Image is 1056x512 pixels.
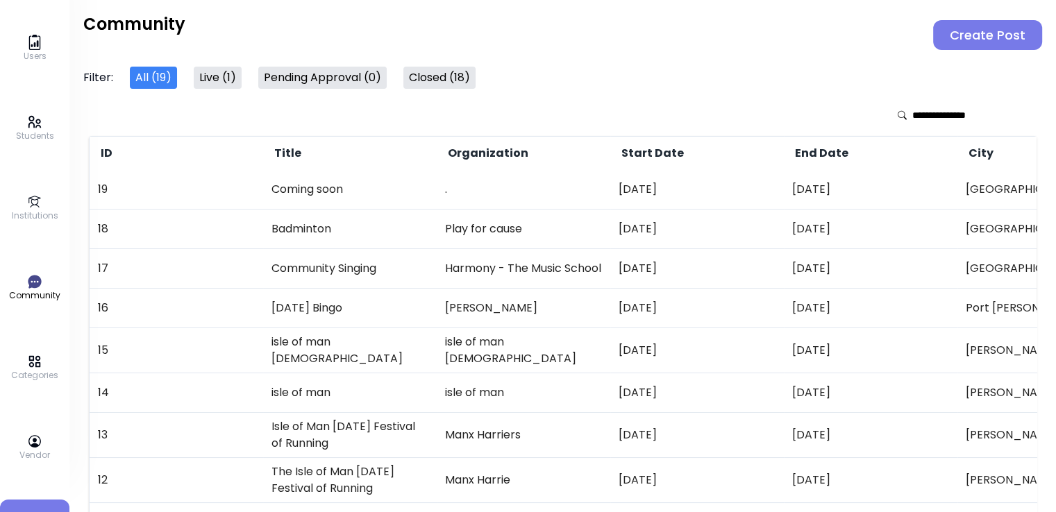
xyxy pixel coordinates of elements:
button: Create Post [933,20,1042,50]
td: [DATE] [610,327,784,373]
td: [DATE] [784,327,957,373]
td: [DATE] [784,373,957,412]
span: End Date [792,145,848,162]
td: Community Singing [263,248,437,288]
td: Isle of Man [DATE] Festival of Running [263,412,437,457]
a: Vendor [19,434,50,461]
td: Harmony - The Music School [437,248,610,288]
td: [DATE] [784,457,957,502]
a: Institutions [12,194,58,222]
td: 16 [90,288,263,327]
h3: Filter: [83,69,113,86]
p: Categories [11,369,58,382]
span: Organization [445,145,528,162]
a: Categories [11,354,58,382]
td: isle of man [DEMOGRAPHIC_DATA] [437,327,610,373]
td: [DATE] [610,170,784,209]
span: ID [98,145,112,162]
td: [DATE] [610,412,784,457]
span: Start Date [619,145,684,162]
td: 17 [90,248,263,288]
button: Live (1) [194,67,242,89]
td: 19 [90,170,263,209]
td: [DATE] [610,248,784,288]
button: All (19) [130,67,177,89]
p: Students [16,130,54,142]
td: [DATE] [610,288,784,327]
a: Users [24,35,47,62]
td: . [437,170,610,209]
td: Manx Harrie [437,457,610,502]
td: [DATE] [784,170,957,209]
td: [DATE] Bingo [263,288,437,327]
p: Community [9,289,60,302]
td: 18 [90,209,263,248]
td: [DATE] [610,373,784,412]
button: Closed (18) [403,67,476,89]
td: 14 [90,373,263,412]
a: Students [16,114,54,142]
td: [PERSON_NAME] [437,288,610,327]
td: Badminton [263,209,437,248]
td: [DATE] [784,412,957,457]
td: [DATE] [784,209,957,248]
a: Community [9,274,60,302]
p: Users [24,50,47,62]
td: 15 [90,327,263,373]
td: [DATE] [610,457,784,502]
td: isle of man [437,373,610,412]
td: The Isle of Man [DATE] Festival of Running [263,457,437,502]
td: 12 [90,457,263,502]
td: Manx Harriers [437,412,610,457]
td: Play for cause [437,209,610,248]
td: [DATE] [610,209,784,248]
td: isle of man [DEMOGRAPHIC_DATA] [263,327,437,373]
button: Pending Approval (0) [258,67,387,89]
span: Title [271,145,301,162]
span: City [966,145,994,162]
td: Coming soon [263,170,437,209]
p: Institutions [12,210,58,222]
h2: Community [83,14,185,35]
td: [DATE] [784,288,957,327]
td: 13 [90,412,263,457]
p: Vendor [19,449,50,461]
td: isle of man [263,373,437,412]
td: [DATE] [784,248,957,288]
